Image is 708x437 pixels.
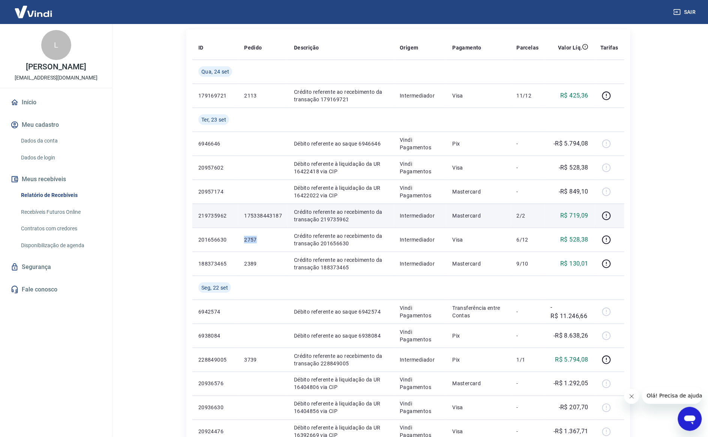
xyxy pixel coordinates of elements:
[198,164,232,171] p: 20957602
[453,260,505,267] p: Mastercard
[624,389,639,404] iframe: Fechar mensagem
[9,117,103,133] button: Meu cadastro
[561,235,589,244] p: R$ 528,38
[198,308,232,315] p: 6942574
[4,5,63,11] span: Olá! Precisa de ajuda?
[294,44,319,51] p: Descrição
[517,332,539,339] p: -
[244,260,282,267] p: 2389
[517,404,539,411] p: -
[553,379,588,388] p: -R$ 1.292,05
[517,188,539,195] p: -
[198,188,232,195] p: 20957174
[453,304,505,319] p: Transferência entre Contas
[400,44,418,51] p: Origem
[551,303,588,321] p: -R$ 11.246,66
[517,164,539,171] p: -
[201,116,226,123] span: Ter, 23 set
[517,380,539,387] p: -
[553,139,588,148] p: -R$ 5.794,08
[18,188,103,203] a: Relatório de Recebíveis
[453,332,505,339] p: Pix
[198,332,232,339] p: 6938084
[517,428,539,435] p: -
[18,133,103,149] a: Dados da conta
[453,188,505,195] p: Mastercard
[294,352,388,367] p: Crédito referente ao recebimento da transação 228849005
[294,140,388,147] p: Débito referente ao saque 6946646
[294,332,388,339] p: Débito referente ao saque 6938084
[400,212,440,219] p: Intermediador
[453,92,505,99] p: Visa
[198,44,204,51] p: ID
[517,92,539,99] p: 11/12
[18,238,103,253] a: Disponibilização de agenda
[9,171,103,188] button: Meus recebíveis
[198,356,232,363] p: 228849005
[198,92,232,99] p: 179169721
[18,150,103,165] a: Dados de login
[453,404,505,411] p: Visa
[517,212,539,219] p: 2/2
[18,221,103,236] a: Contratos com credores
[558,44,582,51] p: Valor Líq.
[453,164,505,171] p: Visa
[9,94,103,111] a: Início
[453,44,482,51] p: Pagamento
[600,44,618,51] p: Tarifas
[9,281,103,298] a: Fale conosco
[517,236,539,243] p: 6/12
[294,232,388,247] p: Crédito referente ao recebimento da transação 201656630
[400,160,440,175] p: Vindi Pagamentos
[553,427,588,436] p: -R$ 1.367,71
[15,74,97,82] p: [EMAIL_ADDRESS][DOMAIN_NAME]
[18,204,103,220] a: Recebíveis Futuros Online
[294,400,388,415] p: Débito referente à liquidação da UR 16404856 via CIP
[553,331,588,340] p: -R$ 8.638,26
[453,428,505,435] p: Visa
[198,140,232,147] p: 6946646
[198,260,232,267] p: 188373465
[453,356,505,363] p: Pix
[201,284,228,291] span: Seg, 22 set
[517,356,539,363] p: 1/1
[400,376,440,391] p: Vindi Pagamentos
[244,236,282,243] p: 2757
[198,212,232,219] p: 219735962
[678,407,702,431] iframe: Botão para abrir a janela de mensagens
[517,260,539,267] p: 9/10
[198,380,232,387] p: 20936576
[400,92,440,99] p: Intermediador
[400,184,440,199] p: Vindi Pagamentos
[294,256,388,271] p: Crédito referente ao recebimento da transação 188373465
[244,356,282,363] p: 3739
[453,212,505,219] p: Mastercard
[453,236,505,243] p: Visa
[201,68,229,75] span: Qua, 24 set
[294,376,388,391] p: Débito referente à liquidação da UR 16404806 via CIP
[559,163,588,172] p: -R$ 528,38
[517,44,539,51] p: Parcelas
[244,44,262,51] p: Pedido
[400,136,440,151] p: Vindi Pagamentos
[294,208,388,223] p: Crédito referente ao recebimento da transação 219735962
[400,236,440,243] p: Intermediador
[453,140,505,147] p: Pix
[672,5,699,19] button: Sair
[559,403,588,412] p: -R$ 207,70
[517,308,539,315] p: -
[559,187,588,196] p: -R$ 849,10
[400,328,440,343] p: Vindi Pagamentos
[9,0,58,23] img: Vindi
[26,63,86,71] p: [PERSON_NAME]
[642,387,702,404] iframe: Mensagem da empresa
[198,236,232,243] p: 201656630
[555,355,588,364] p: R$ 5.794,08
[561,259,589,268] p: R$ 130,01
[517,140,539,147] p: -
[400,304,440,319] p: Vindi Pagamentos
[244,212,282,219] p: 175338443187
[400,356,440,363] p: Intermediador
[561,211,589,220] p: R$ 719,09
[198,404,232,411] p: 20936630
